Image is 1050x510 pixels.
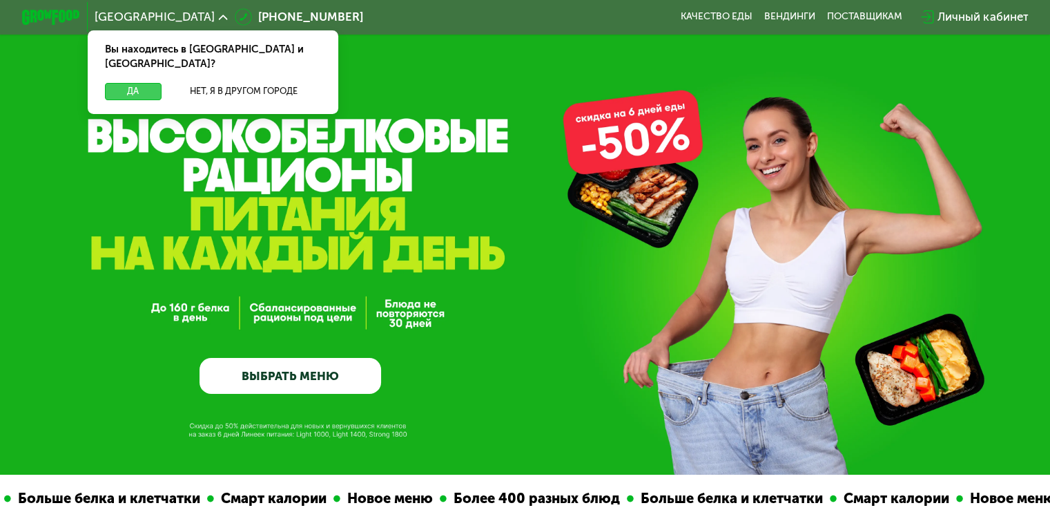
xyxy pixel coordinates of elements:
div: Больше белка и клетчатки [634,488,830,509]
div: Больше белка и клетчатки [11,488,207,509]
div: поставщикам [827,11,902,23]
div: Смарт калории [214,488,333,509]
button: Нет, я в другом городе [167,83,321,100]
a: Вендинги [764,11,815,23]
div: Более 400 разных блюд [447,488,627,509]
button: Да [105,83,161,100]
div: Новое меню [340,488,440,509]
div: Вы находитесь в [GEOGRAPHIC_DATA] и [GEOGRAPHIC_DATA]? [88,30,338,83]
div: Личный кабинет [937,8,1028,26]
a: [PHONE_NUMBER] [235,8,363,26]
a: Качество еды [681,11,752,23]
span: [GEOGRAPHIC_DATA] [95,11,215,23]
a: ВЫБРАТЬ МЕНЮ [200,358,381,395]
div: Смарт калории [837,488,956,509]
